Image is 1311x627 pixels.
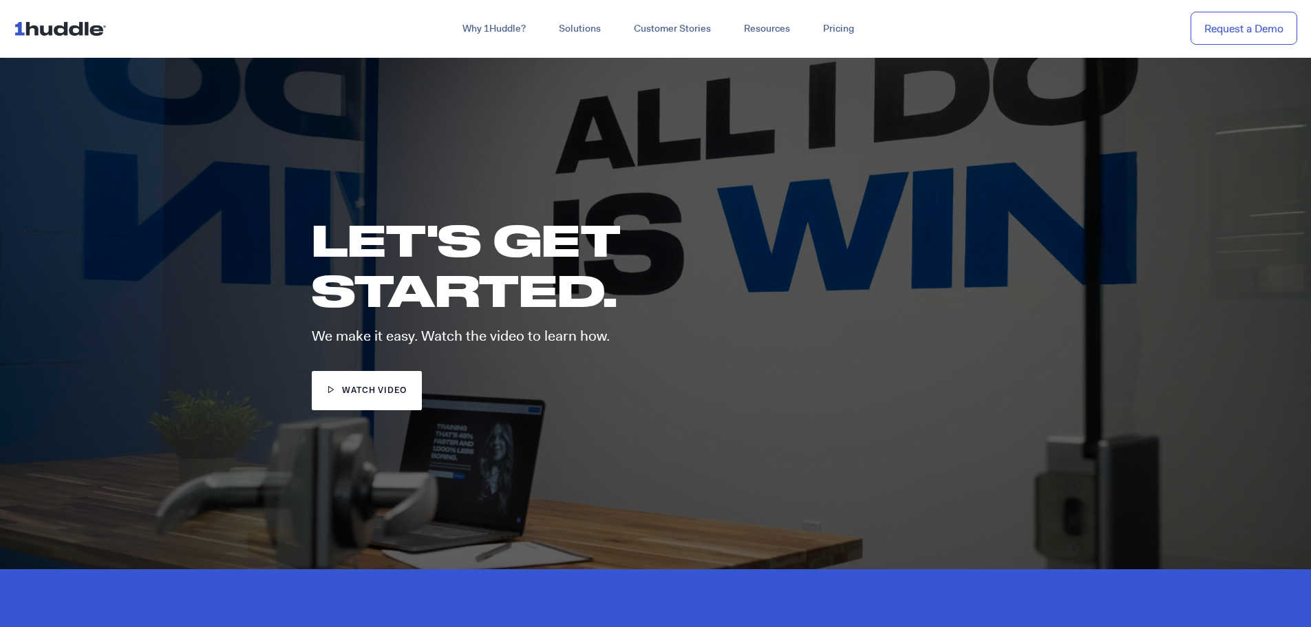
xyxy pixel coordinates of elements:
[312,215,765,315] h1: LET'S GET STARTED.
[14,15,112,41] img: ...
[342,385,407,398] span: watch video
[1191,12,1297,45] a: Request a Demo
[542,17,617,41] a: Solutions
[312,329,785,343] p: We make it easy. Watch the video to learn how.
[807,17,871,41] a: Pricing
[617,17,727,41] a: Customer Stories
[312,371,423,410] a: watch video
[727,17,807,41] a: Resources
[446,17,542,41] a: Why 1Huddle?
